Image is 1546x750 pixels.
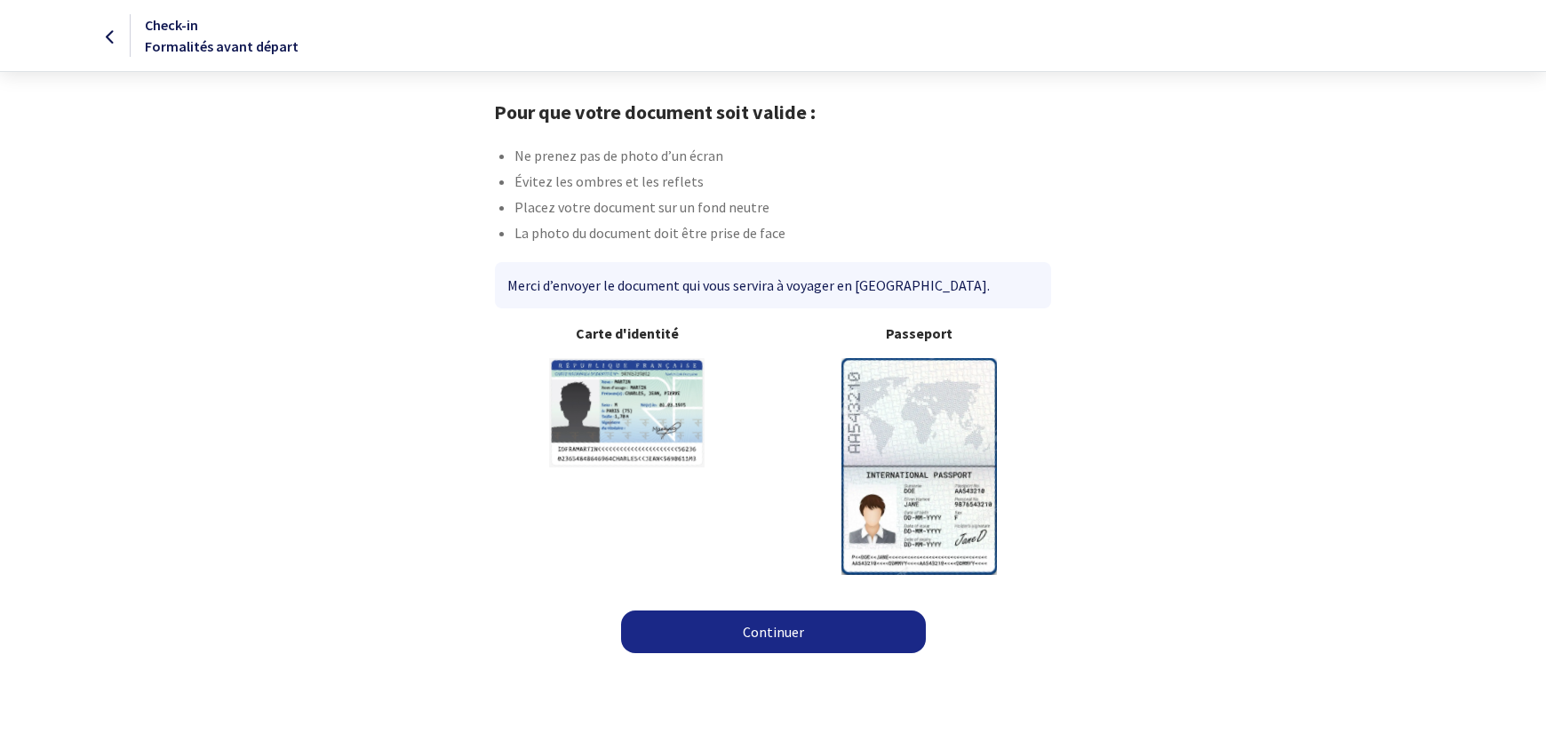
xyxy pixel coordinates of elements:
[787,323,1051,344] b: Passeport
[495,262,1050,308] div: Merci d’envoyer le document qui vous servira à voyager en [GEOGRAPHIC_DATA].
[495,323,759,344] b: Carte d'identité
[514,222,1051,248] li: La photo du document doit être prise de face
[514,196,1051,222] li: Placez votre document sur un fond neutre
[621,610,926,653] a: Continuer
[514,145,1051,171] li: Ne prenez pas de photo d’un écran
[841,358,997,574] img: illuPasseport.svg
[549,358,705,467] img: illuCNI.svg
[494,100,1051,124] h1: Pour que votre document soit valide :
[145,16,299,55] span: Check-in Formalités avant départ
[514,171,1051,196] li: Évitez les ombres et les reflets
